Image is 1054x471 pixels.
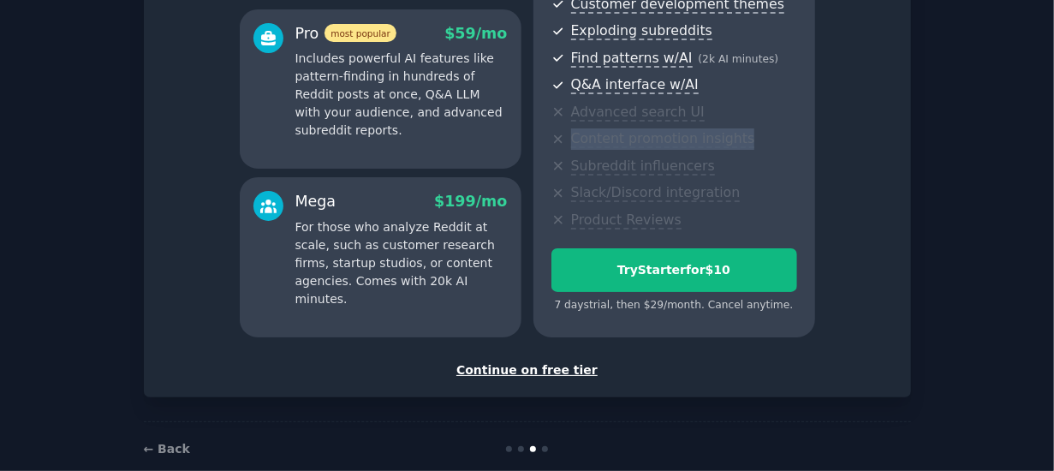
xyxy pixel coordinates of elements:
span: Content promotion insights [571,130,755,148]
div: Try Starter for $10 [552,261,796,279]
div: Pro [295,23,396,45]
span: Advanced search UI [571,104,705,122]
span: $ 59 /mo [444,25,507,42]
div: Continue on free tier [162,361,893,379]
p: Includes powerful AI features like pattern-finding in hundreds of Reddit posts at once, Q&A LLM w... [295,50,508,140]
span: Slack/Discord integration [571,184,741,202]
span: most popular [325,24,396,42]
span: Q&A interface w/AI [571,76,699,94]
p: For those who analyze Reddit at scale, such as customer research firms, startup studios, or conte... [295,218,508,308]
span: Product Reviews [571,212,682,230]
a: ← Back [144,442,190,456]
button: TryStarterfor$10 [551,248,797,292]
span: ( 2k AI minutes ) [699,53,779,65]
span: Find patterns w/AI [571,50,693,68]
span: $ 199 /mo [434,193,507,210]
div: Mega [295,191,336,212]
span: Subreddit influencers [571,158,715,176]
div: 7 days trial, then $ 29 /month . Cancel anytime. [551,298,797,313]
span: Exploding subreddits [571,22,712,40]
